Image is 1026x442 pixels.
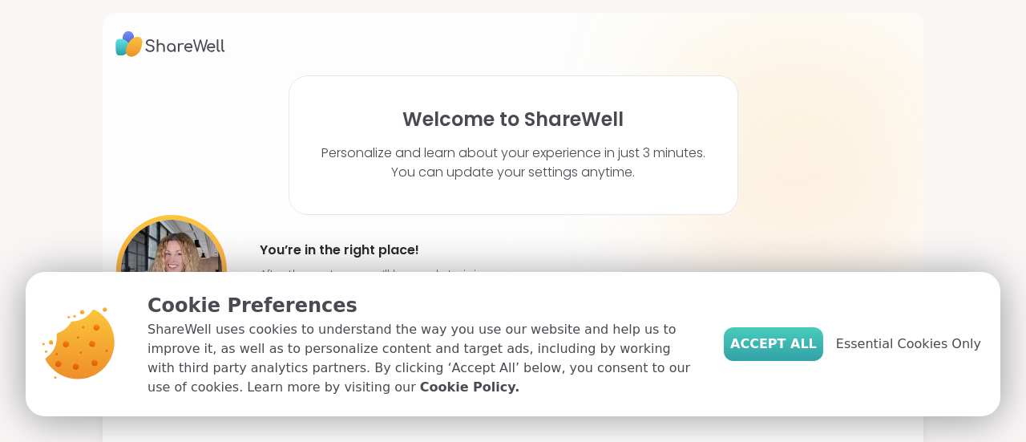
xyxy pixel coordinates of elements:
h1: Welcome to ShareWell [402,108,624,131]
img: User image [116,215,227,326]
span: Accept All [730,335,817,354]
button: Accept All [724,327,823,361]
h4: You’re in the right place! [260,237,491,263]
p: ShareWell uses cookies to understand the way you use our website and help us to improve it, as we... [147,320,698,397]
p: After these steps, you’ll be ready to join your first support session. [260,268,491,294]
span: Essential Cookies Only [836,335,981,354]
p: Cookie Preferences [147,291,698,320]
p: Personalize and learn about your experience in just 3 minutes. You can update your settings anytime. [321,144,705,182]
img: ShareWell Logo [115,26,225,63]
a: Cookie Policy. [420,378,519,397]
